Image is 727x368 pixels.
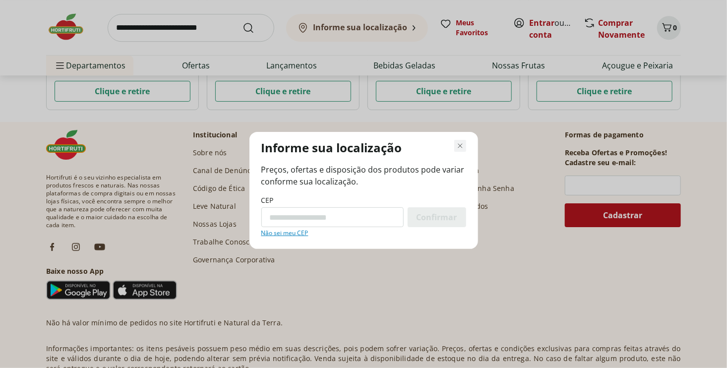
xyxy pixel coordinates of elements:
label: CEP [261,195,274,205]
button: Fechar modal de regionalização [454,140,466,152]
p: Informe sua localização [261,140,402,156]
div: Modal de regionalização [249,132,478,249]
button: Confirmar [408,207,466,227]
span: Confirmar [417,213,457,221]
span: Preços, ofertas e disposição dos produtos pode variar conforme sua localização. [261,164,466,187]
a: Não sei meu CEP [261,229,308,237]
